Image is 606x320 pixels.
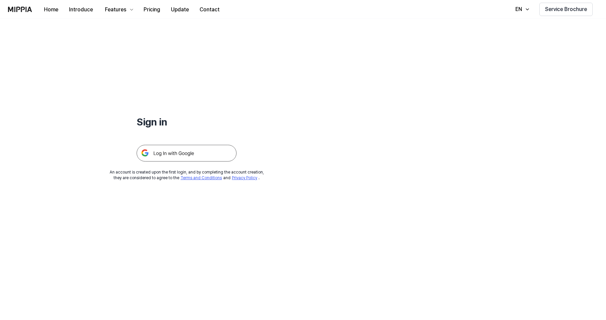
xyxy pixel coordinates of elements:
[539,3,593,16] button: Service Brochure
[64,3,98,16] button: Introduce
[104,6,128,14] div: Features
[166,3,194,16] button: Update
[137,145,237,162] img: 구글 로그인 버튼
[194,3,225,16] button: Contact
[8,7,32,12] img: logo
[98,3,138,16] button: Features
[181,176,222,180] a: Terms and Conditions
[138,3,166,16] button: Pricing
[39,3,64,16] button: Home
[110,170,264,181] div: An account is created upon the first login, and by completing the account creation, they are cons...
[137,115,237,129] h1: Sign in
[509,3,534,16] button: EN
[232,176,257,180] a: Privacy Policy
[514,5,523,13] div: EN
[166,0,194,19] a: Update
